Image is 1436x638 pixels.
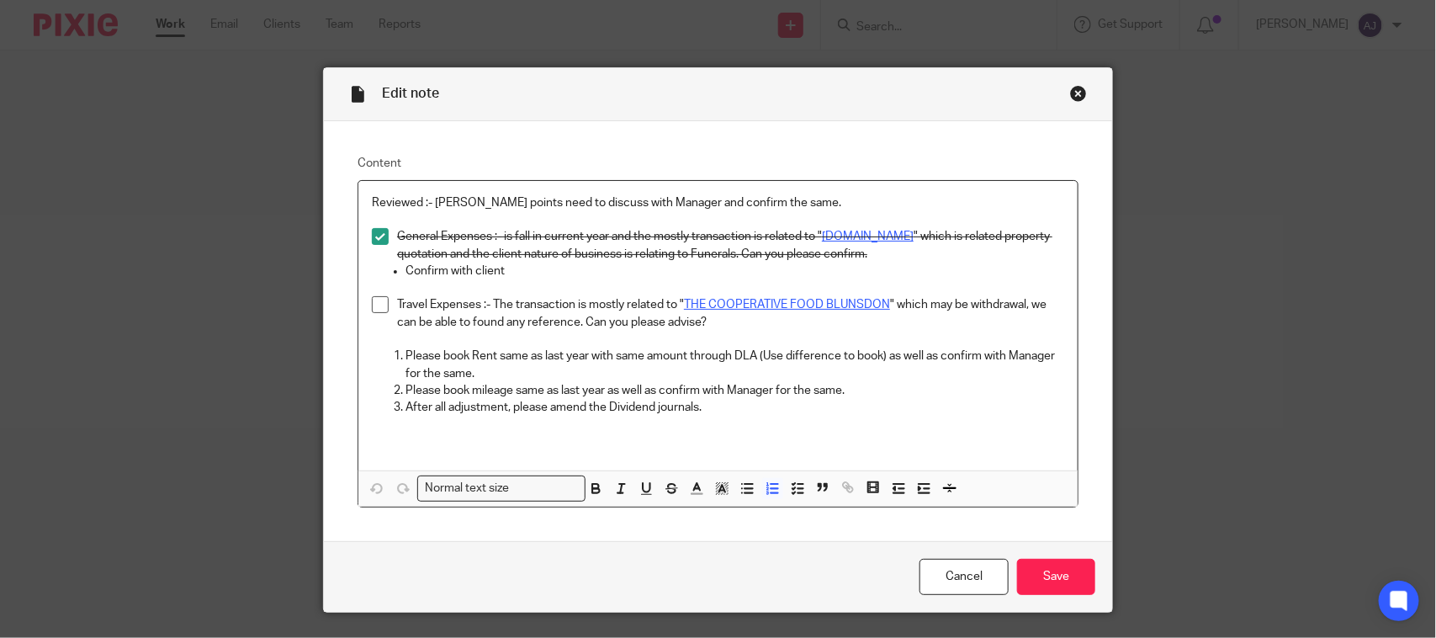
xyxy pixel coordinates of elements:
[397,228,1064,263] p: General Expenses :- is fall in current year and the mostly transaction is related to " " which is...
[397,296,1064,331] p: Travel Expenses :- The transaction is mostly related to " " which may be withdrawal, we can be ab...
[358,155,1078,172] label: Content
[684,299,890,311] a: THE COOPERATIVE FOOD BLUNSDON
[421,480,513,497] span: Normal text size
[405,263,1064,279] p: Confirm with client
[405,399,1064,416] p: After all adjustment, please amend the Dividend journals.
[372,194,1064,211] p: Reviewed :- [PERSON_NAME] points need to discuss with Manager and confirm the same.
[405,382,1064,399] p: Please book mileage same as last year as well as confirm with Manager for the same.
[417,476,586,502] div: Search for option
[405,348,1064,382] p: Please book Rent same as last year with same amount through DLA (Use difference to book) as well ...
[515,480,575,497] input: Search for option
[919,559,1009,595] a: Cancel
[382,87,439,100] span: Edit note
[1017,559,1095,595] input: Save
[1070,85,1087,102] div: Close this dialog window
[822,231,914,242] a: [DOMAIN_NAME]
